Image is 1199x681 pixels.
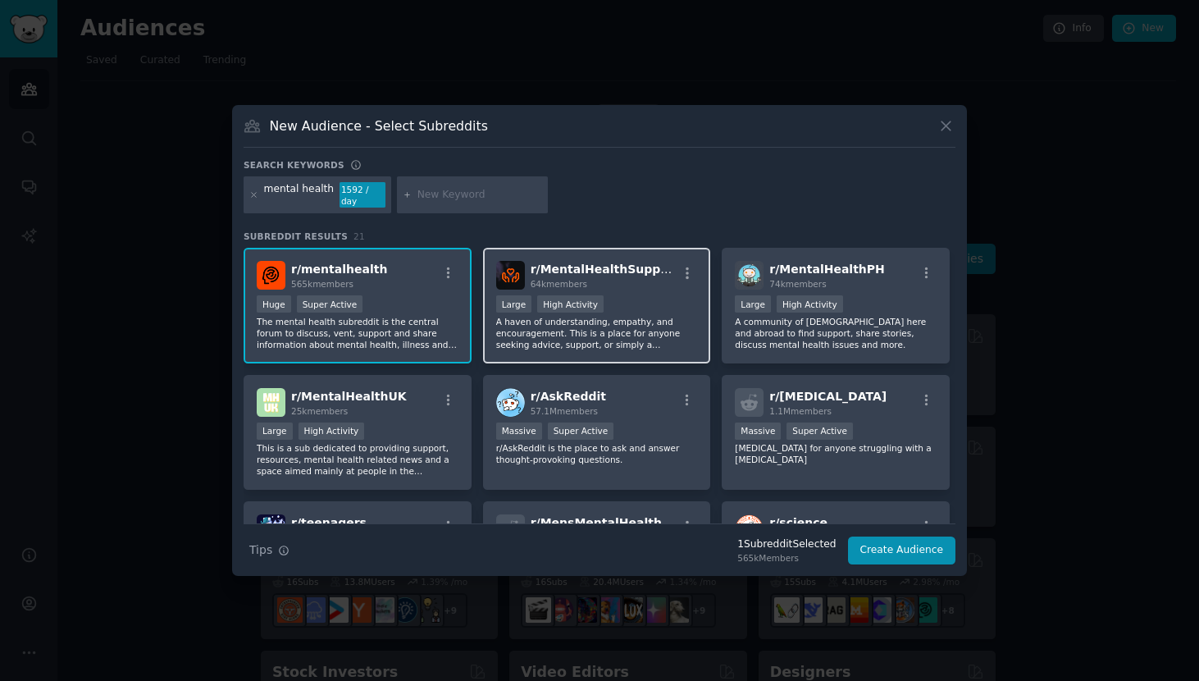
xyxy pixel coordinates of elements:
span: r/ MentalHealthSupport [531,263,680,276]
span: r/ [MEDICAL_DATA] [769,390,887,403]
div: Large [735,295,771,313]
div: Super Active [786,423,853,440]
img: MentalHealthPH [735,261,764,290]
img: science [735,514,764,543]
img: AskReddit [496,388,525,417]
span: r/ MentalHealthUK [291,390,407,403]
div: Super Active [297,295,363,313]
img: mentalhealth [257,261,285,290]
span: 565k members [291,279,353,289]
div: mental health [264,182,335,208]
input: New Keyword [417,188,542,203]
div: High Activity [777,295,843,313]
h3: New Audience - Select Subreddits [270,117,488,135]
div: High Activity [537,295,604,313]
span: r/ teenagers [291,516,367,529]
img: teenagers [257,514,285,543]
span: r/ MentalHealthPH [769,263,884,276]
h3: Search keywords [244,159,344,171]
span: 21 [353,231,365,241]
p: r/AskReddit is the place to ask and answer thought-provoking questions. [496,442,698,465]
div: Super Active [548,423,614,440]
div: 565k Members [737,552,836,564]
span: r/ MensMentalHealth [531,516,662,529]
button: Create Audience [848,537,956,564]
img: MentalHealthSupport [496,261,525,290]
div: High Activity [299,423,365,440]
p: The mental health subreddit is the central forum to discuss, vent, support and share information ... [257,316,458,350]
span: r/ AskReddit [531,390,606,403]
div: Large [496,295,532,313]
img: MentalHealthUK [257,388,285,417]
div: 1592 / day [340,182,385,208]
span: Subreddit Results [244,231,348,242]
div: Massive [735,423,781,440]
span: 57.1M members [531,406,598,416]
div: Huge [257,295,291,313]
span: 1.1M members [769,406,832,416]
div: Massive [496,423,542,440]
button: Tips [244,536,295,564]
span: 74k members [769,279,826,289]
span: 64k members [531,279,587,289]
p: A haven of understanding, empathy, and encouragement. This is a place for anyone seeking advice, ... [496,316,698,350]
span: r/ mentalhealth [291,263,387,276]
p: A community of [DEMOGRAPHIC_DATA] here and abroad to find support, share stories, discuss mental ... [735,316,937,350]
div: 1 Subreddit Selected [737,537,836,552]
p: This is a sub dedicated to providing support, resources, mental health related news and a space a... [257,442,458,477]
span: Tips [249,542,272,559]
p: [MEDICAL_DATA] for anyone struggling with a [MEDICAL_DATA] [735,442,937,465]
div: Large [257,423,293,440]
span: 25k members [291,406,348,416]
span: r/ science [769,516,827,529]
